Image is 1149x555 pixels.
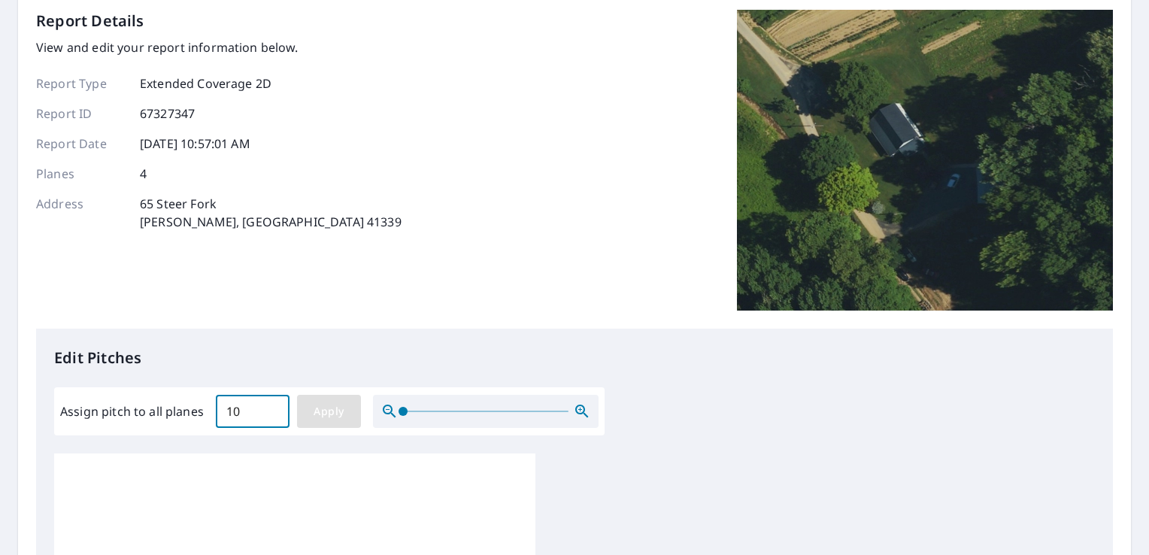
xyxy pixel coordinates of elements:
[140,74,271,92] p: Extended Coverage 2D
[297,395,361,428] button: Apply
[140,165,147,183] p: 4
[737,10,1113,311] img: Top image
[36,135,126,153] p: Report Date
[140,135,250,153] p: [DATE] 10:57:01 AM
[36,74,126,92] p: Report Type
[54,347,1095,369] p: Edit Pitches
[36,10,144,32] p: Report Details
[36,105,126,123] p: Report ID
[140,195,402,231] p: 65 Steer Fork [PERSON_NAME], [GEOGRAPHIC_DATA] 41339
[60,402,204,420] label: Assign pitch to all planes
[309,402,349,421] span: Apply
[216,390,290,432] input: 00.0
[36,165,126,183] p: Planes
[36,38,402,56] p: View and edit your report information below.
[140,105,195,123] p: 67327347
[36,195,126,231] p: Address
